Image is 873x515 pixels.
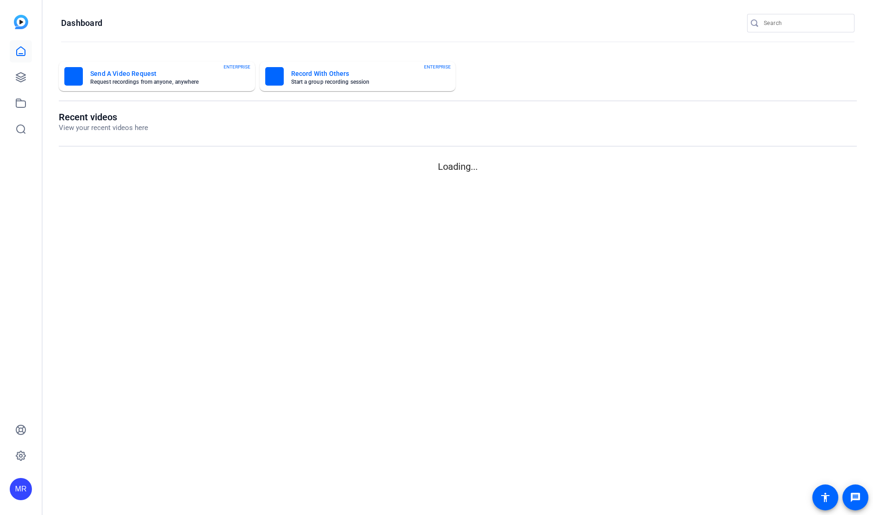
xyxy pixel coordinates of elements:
span: ENTERPRISE [224,63,250,70]
span: ENTERPRISE [424,63,451,70]
mat-card-subtitle: Start a group recording session [291,79,436,85]
div: MR [10,478,32,500]
button: Record With OthersStart a group recording sessionENTERPRISE [260,62,456,91]
h1: Recent videos [59,112,148,123]
mat-icon: message [850,492,861,503]
mat-card-subtitle: Request recordings from anyone, anywhere [90,79,235,85]
img: blue-gradient.svg [14,15,28,29]
mat-card-title: Send A Video Request [90,68,235,79]
p: View your recent videos here [59,123,148,133]
mat-card-title: Record With Others [291,68,436,79]
h1: Dashboard [61,18,102,29]
input: Search [764,18,847,29]
mat-icon: accessibility [820,492,831,503]
button: Send A Video RequestRequest recordings from anyone, anywhereENTERPRISE [59,62,255,91]
p: Loading... [59,160,857,174]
